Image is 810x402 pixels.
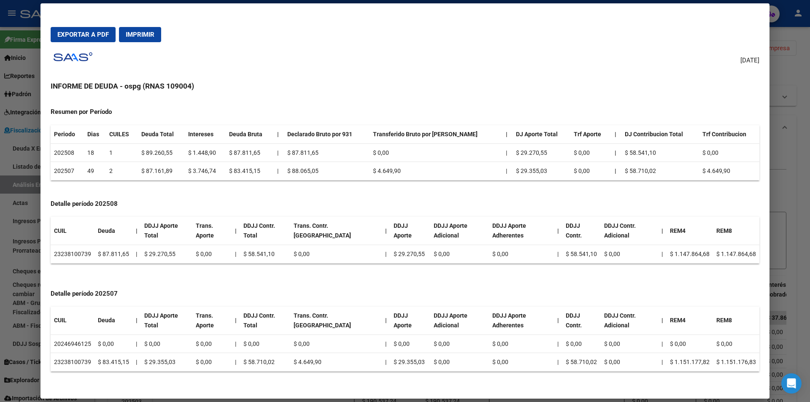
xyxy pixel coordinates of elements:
th: Deuda Total [138,125,185,143]
td: $ 29.355,03 [390,353,430,372]
td: 2 [106,162,138,181]
th: | [658,307,667,335]
th: | [554,217,562,245]
th: DDJJ Aporte Total [141,307,192,335]
td: $ 0,00 [141,335,192,353]
th: | [132,307,141,335]
th: Trans. Aporte [192,307,232,335]
td: $ 0,00 [667,335,713,353]
th: DDJJ Aporte Total [141,217,192,245]
td: $ 29.270,55 [513,143,570,162]
th: | [274,125,284,143]
td: $ 0,00 [430,245,489,263]
th: DJ Aporte Total [513,125,570,143]
th: DDJJ Contr. Adicional [601,217,658,245]
th: DDJJ Aporte Adicional [430,217,489,245]
td: $ 58.710,02 [562,353,601,372]
td: | [274,162,284,181]
td: | [502,162,513,181]
th: CUILES [106,125,138,143]
th: DDJJ Aporte [390,217,430,245]
th: Deuda Bruta [226,125,273,143]
th: Trans. Contr. [GEOGRAPHIC_DATA] [290,307,382,335]
td: | [132,353,141,372]
td: 1 [106,143,138,162]
th: DDJJ Aporte Adicional [430,307,489,335]
th: DDJJ Aporte Adherentes [489,217,554,245]
td: | [132,335,141,353]
td: | [382,335,390,353]
td: $ 0,00 [390,335,430,353]
td: $ 0,00 [570,162,611,181]
button: Exportar a PDF [51,27,116,42]
td: $ 87.811,65 [284,143,370,162]
th: | [554,307,562,335]
td: $ 58.541,10 [621,143,699,162]
td: | [382,353,390,372]
th: DJ Contribucion Total [621,125,699,143]
td: $ 58.541,10 [562,245,601,263]
td: $ 4.649,90 [290,353,382,372]
td: $ 87.811,65 [226,143,273,162]
th: Trf Contribucion [699,125,759,143]
th: Periodo [51,125,84,143]
th: DDJJ Contr. [562,217,601,245]
td: $ 0,00 [370,143,502,162]
td: $ 0,00 [489,245,554,263]
td: $ 58.541,10 [240,245,290,263]
td: $ 29.355,03 [513,162,570,181]
td: | [658,245,667,263]
td: $ 0,00 [430,353,489,372]
th: | [658,217,667,245]
td: $ 0,00 [192,335,232,353]
th: DDJJ Contr. Adicional [601,307,658,335]
td: $ 29.355,03 [141,353,192,372]
span: Exportar a PDF [57,31,109,38]
div: Open Intercom Messenger [781,373,802,394]
th: Transferido Bruto por [PERSON_NAME] [370,125,502,143]
td: | [554,335,562,353]
h4: Resumen por Período [51,107,759,117]
td: $ 58.710,02 [240,353,290,372]
span: Imprimir [126,31,154,38]
td: $ 4.649,90 [370,162,502,181]
td: 23238100739 [51,245,94,263]
th: | [382,307,390,335]
th: REM8 [713,307,759,335]
td: $ 0,00 [94,335,132,353]
th: CUIL [51,217,94,245]
td: 18 [84,143,106,162]
td: $ 0,00 [192,353,232,372]
span: [DATE] [740,56,759,65]
td: | [554,245,562,263]
td: | [132,245,141,263]
th: Deuda [94,217,132,245]
td: | [502,143,513,162]
th: DDJJ Aporte [390,307,430,335]
td: 20246946125 [51,335,94,353]
th: | [502,125,513,143]
th: Deuda [94,307,132,335]
th: REM4 [667,307,713,335]
td: $ 3.746,74 [185,162,226,181]
td: $ 0,00 [489,335,554,353]
th: CUIL [51,307,94,335]
td: $ 58.710,02 [621,162,699,181]
td: $ 1.151.176,83 [713,353,759,372]
th: Trans. Aporte [192,217,232,245]
td: $ 0,00 [570,143,611,162]
td: $ 83.415,15 [94,353,132,372]
td: | [658,335,667,353]
th: | [382,217,390,245]
h4: Detalle período 202508 [51,199,759,209]
button: Imprimir [119,27,161,42]
td: $ 0,00 [192,245,232,263]
td: $ 0,00 [290,245,382,263]
td: $ 0,00 [430,335,489,353]
td: | [274,143,284,162]
td: | [232,335,240,353]
th: Dias [84,125,106,143]
td: $ 0,00 [489,353,554,372]
td: $ 0,00 [601,245,658,263]
th: | [611,125,621,143]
